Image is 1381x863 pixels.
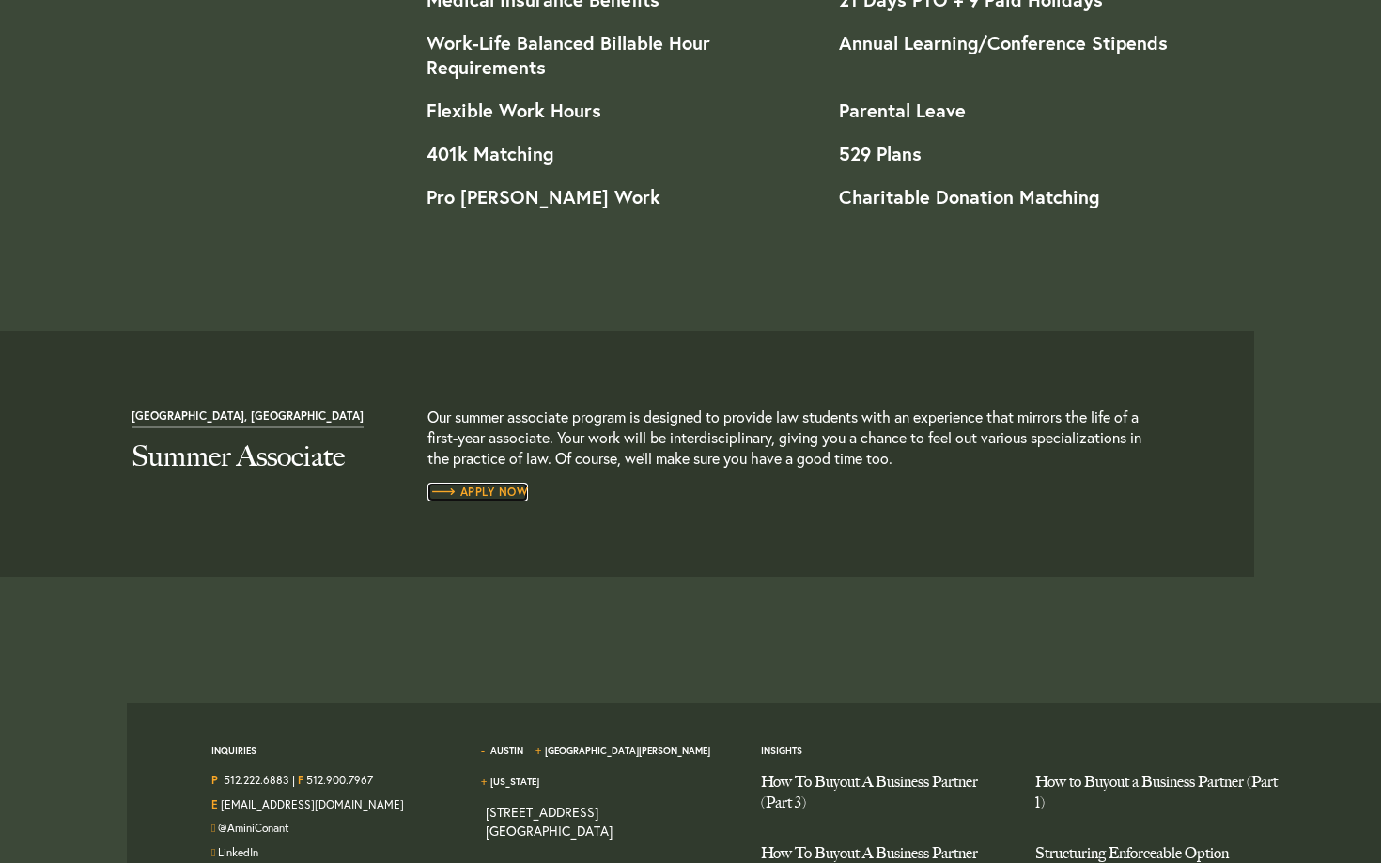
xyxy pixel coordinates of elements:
a: Insights [761,745,802,757]
a: Apply Now [427,483,529,501]
span: | [292,772,295,792]
h2: Summer Associate [132,442,413,470]
a: 512.900.7967 [306,773,373,787]
strong: 529 Plans [839,141,922,166]
strong: Flexible Work Hours [427,98,601,123]
span: [GEOGRAPHIC_DATA], [GEOGRAPHIC_DATA] [132,410,364,428]
strong: 401k Matching [427,141,553,166]
a: [GEOGRAPHIC_DATA][PERSON_NAME] [545,745,710,757]
span: Apply Now [427,486,529,498]
a: Call us at 5122226883 [224,773,289,787]
p: Our summer associate program is designed to provide law students with an experience that mirrors ... [427,407,1151,469]
strong: Annual Learning/Conference Stipends [839,30,1168,55]
a: Austin [490,745,523,757]
strong: Pro [PERSON_NAME] Work [427,184,660,209]
a: [US_STATE] [490,776,539,788]
a: Follow us on Twitter [218,821,289,835]
strong: Charitable Donation Matching [839,184,1099,209]
a: View on map [486,803,613,840]
strong: Parental Leave [839,98,966,123]
a: Email Us [221,797,404,811]
strong: E [211,797,218,811]
strong: F [298,773,303,787]
a: How to Buyout a Business Partner (Part 1) [1035,772,1282,827]
strong: Work-Life Balanced Billable Hour Requirements [427,30,710,80]
a: How To Buyout A Business Partner (Part 3) [761,772,1008,827]
span: Inquiries [211,745,256,772]
a: Join us on LinkedIn [218,845,258,859]
strong: P [211,773,218,787]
